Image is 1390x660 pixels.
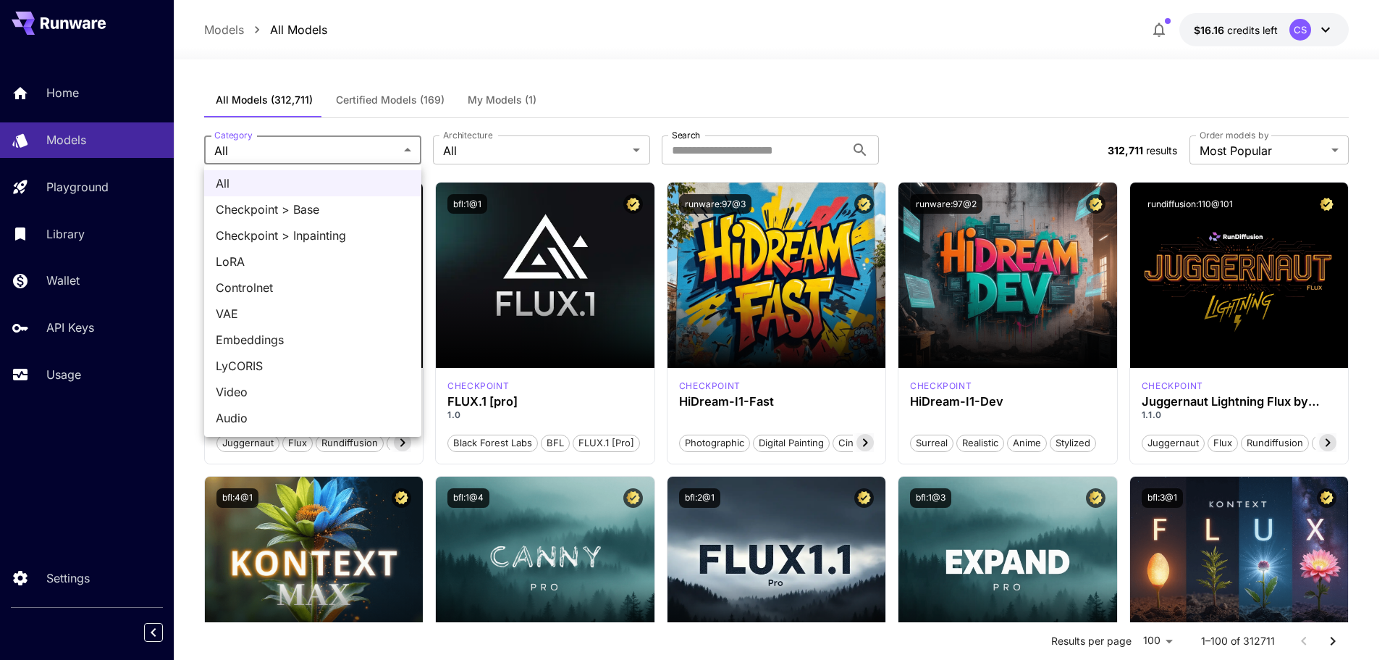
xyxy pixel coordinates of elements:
[216,253,410,270] span: LoRA
[1318,590,1390,660] iframe: Chat Widget
[216,305,410,322] span: VAE
[216,227,410,244] span: Checkpoint > Inpainting
[216,279,410,296] span: Controlnet
[216,409,410,427] span: Audio
[216,201,410,218] span: Checkpoint > Base
[216,383,410,401] span: Video
[216,175,410,192] span: All
[216,331,410,348] span: Embeddings
[216,357,410,375] span: LyCORIS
